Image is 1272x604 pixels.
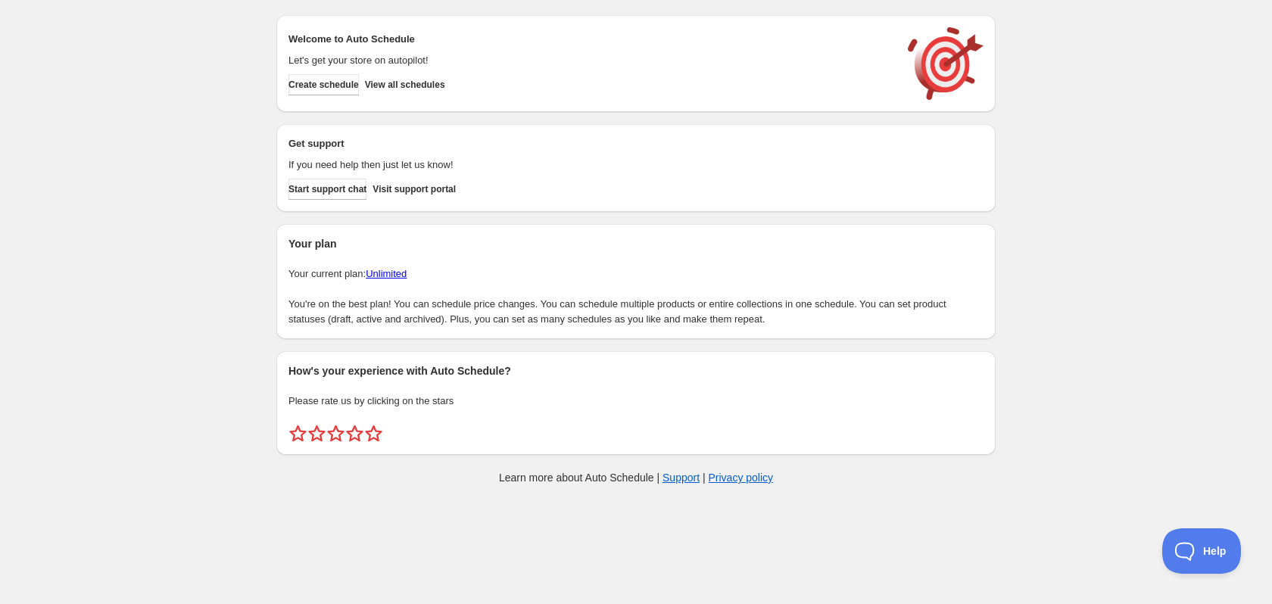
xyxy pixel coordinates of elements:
a: Start support chat [288,179,366,200]
h2: Your plan [288,236,984,251]
span: Start support chat [288,183,366,195]
span: View all schedules [365,79,445,91]
button: View all schedules [365,74,445,95]
h2: Welcome to Auto Schedule [288,32,893,47]
a: Support [662,472,700,484]
a: Unlimited [366,268,407,279]
span: Create schedule [288,79,359,91]
p: Learn more about Auto Schedule | | [499,470,773,485]
button: Create schedule [288,74,359,95]
p: Let's get your store on autopilot! [288,53,893,68]
p: Your current plan: [288,266,984,282]
p: You're on the best plan! You can schedule price changes. You can schedule multiple products or en... [288,297,984,327]
a: Privacy policy [709,472,774,484]
p: If you need help then just let us know! [288,157,893,173]
h2: How's your experience with Auto Schedule? [288,363,984,378]
span: Visit support portal [373,183,456,195]
iframe: Toggle Customer Support [1162,528,1242,574]
a: Visit support portal [373,179,456,200]
h2: Get support [288,136,893,151]
p: Please rate us by clicking on the stars [288,394,984,409]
